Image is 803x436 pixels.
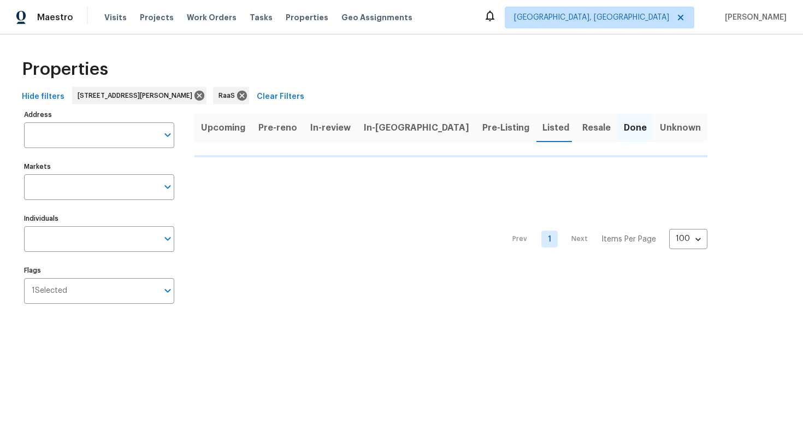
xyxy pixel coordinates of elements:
[104,12,127,23] span: Visits
[37,12,73,23] span: Maestro
[22,90,64,104] span: Hide filters
[78,90,197,101] span: [STREET_ADDRESS][PERSON_NAME]
[219,90,239,101] span: RaaS
[624,120,647,135] span: Done
[22,64,108,75] span: Properties
[72,87,206,104] div: [STREET_ADDRESS][PERSON_NAME]
[140,12,174,23] span: Projects
[482,120,529,135] span: Pre-Listing
[601,234,656,245] p: Items Per Page
[250,14,273,21] span: Tasks
[286,12,328,23] span: Properties
[201,120,245,135] span: Upcoming
[542,120,569,135] span: Listed
[160,127,175,143] button: Open
[32,286,67,296] span: 1 Selected
[514,12,669,23] span: [GEOGRAPHIC_DATA], [GEOGRAPHIC_DATA]
[364,120,469,135] span: In-[GEOGRAPHIC_DATA]
[721,12,787,23] span: [PERSON_NAME]
[24,111,174,118] label: Address
[160,283,175,298] button: Open
[252,87,309,107] button: Clear Filters
[24,163,174,170] label: Markets
[541,231,558,248] a: Goto page 1
[257,90,304,104] span: Clear Filters
[582,120,611,135] span: Resale
[669,225,707,253] div: 100
[160,179,175,195] button: Open
[660,120,701,135] span: Unknown
[213,87,249,104] div: RaaS
[24,267,174,274] label: Flags
[187,12,237,23] span: Work Orders
[17,87,69,107] button: Hide filters
[341,12,412,23] span: Geo Assignments
[160,231,175,246] button: Open
[502,164,707,315] nav: Pagination Navigation
[310,120,351,135] span: In-review
[24,215,174,222] label: Individuals
[258,120,297,135] span: Pre-reno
